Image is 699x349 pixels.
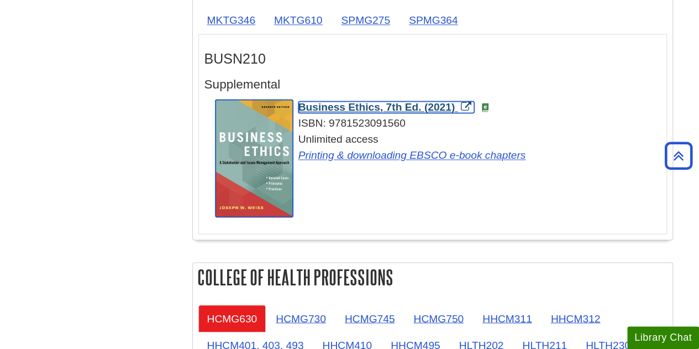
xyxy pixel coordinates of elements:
[298,149,526,161] a: Link opens in new window
[400,7,467,34] a: SPMG364
[216,132,661,179] div: Unlimited access
[332,7,399,34] a: SPMG275
[204,51,661,67] h3: BUSN210
[404,305,472,332] a: HCMG750
[265,7,331,34] a: MKTG610
[542,305,609,332] a: HHCM312
[267,305,335,332] a: HCMG730
[298,101,455,113] span: Business Ethics, 7th Ed. (2021)
[198,305,266,332] a: HCMG630
[481,103,490,112] img: e-Book
[216,116,661,132] div: ISBN: 9781523091560
[336,305,404,332] a: HCMG745
[661,148,696,163] a: Back to Top
[474,305,541,332] a: HHCM311
[627,326,699,349] button: Library Chat
[216,100,293,217] img: Cover Art
[193,263,672,292] h2: College of Health Professions
[198,7,264,34] a: MKTG346
[204,78,661,92] h4: Supplemental
[298,101,474,113] a: Link opens in new window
